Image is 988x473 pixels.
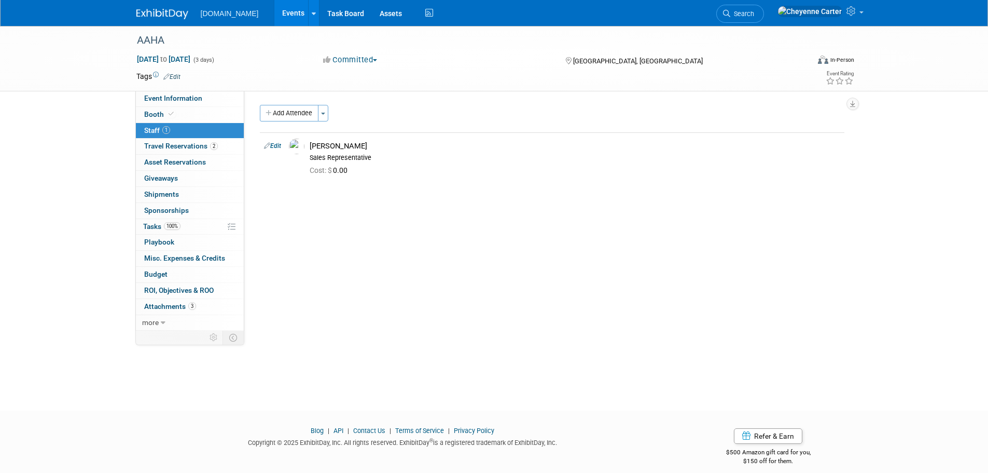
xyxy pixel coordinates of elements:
span: Booth [144,110,176,118]
a: Misc. Expenses & Credits [136,251,244,266]
a: Edit [264,142,281,150]
span: Tasks [143,222,180,231]
span: Travel Reservations [144,142,218,150]
a: Booth [136,107,244,123]
a: Search [716,5,764,23]
a: API [333,427,343,435]
span: Shipments [144,190,179,198]
span: | [345,427,352,435]
a: Event Information [136,91,244,106]
a: Terms of Service [395,427,444,435]
td: Personalize Event Tab Strip [205,331,223,344]
span: 0.00 [310,166,352,174]
span: Playbook [144,238,174,246]
span: more [142,318,159,327]
span: Cost: $ [310,166,333,174]
div: AAHA [133,31,794,50]
img: Cheyenne Carter [777,6,842,17]
div: In-Person [830,56,854,64]
span: Attachments [144,302,196,310]
span: Budget [144,270,168,278]
a: Contact Us [353,427,385,435]
div: Copyright © 2025 ExhibitDay, Inc. All rights reserved. ExhibitDay is a registered trademark of Ex... [136,436,670,448]
img: ExhibitDay [136,9,188,19]
span: [GEOGRAPHIC_DATA], [GEOGRAPHIC_DATA] [573,57,703,65]
span: Staff [144,126,170,134]
a: Refer & Earn [734,428,802,444]
button: Add Attendee [260,105,318,121]
span: 1 [162,126,170,134]
span: | [387,427,394,435]
span: [DOMAIN_NAME] [201,9,259,18]
a: more [136,315,244,331]
a: Giveaways [136,171,244,186]
div: Event Rating [826,71,854,76]
a: Sponsorships [136,203,244,219]
span: Sponsorships [144,206,189,214]
a: Edit [163,73,180,80]
sup: ® [429,438,433,443]
span: | [446,427,452,435]
span: to [159,55,169,63]
i: Booth reservation complete [169,111,174,117]
span: [DATE] [DATE] [136,55,191,64]
a: ROI, Objectives & ROO [136,283,244,299]
a: Travel Reservations2 [136,139,244,154]
a: Blog [311,427,324,435]
span: | [325,427,332,435]
a: Attachments3 [136,299,244,315]
a: Playbook [136,235,244,250]
img: Format-Inperson.png [818,56,828,64]
span: ROI, Objectives & ROO [144,286,214,294]
span: Giveaways [144,174,178,182]
span: Misc. Expenses & Credits [144,254,225,262]
a: Asset Reservations [136,155,244,170]
a: Staff1 [136,123,244,139]
span: Event Information [144,94,202,102]
a: Budget [136,267,244,282]
span: 3 [188,302,196,310]
span: Asset Reservations [144,158,206,166]
button: Committed [319,55,381,65]
div: Event Format [748,54,855,70]
span: (3 days) [192,57,214,63]
div: $500 Amazon gift card for you, [685,441,852,465]
div: Sales Representative [310,154,840,162]
td: Tags [136,71,180,82]
div: [PERSON_NAME] [310,141,840,151]
a: Privacy Policy [454,427,494,435]
span: 100% [164,222,180,230]
span: Search [730,10,754,18]
a: Shipments [136,187,244,202]
div: $150 off for them. [685,457,852,466]
td: Toggle Event Tabs [222,331,244,344]
span: 2 [210,142,218,150]
a: Tasks100% [136,219,244,235]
